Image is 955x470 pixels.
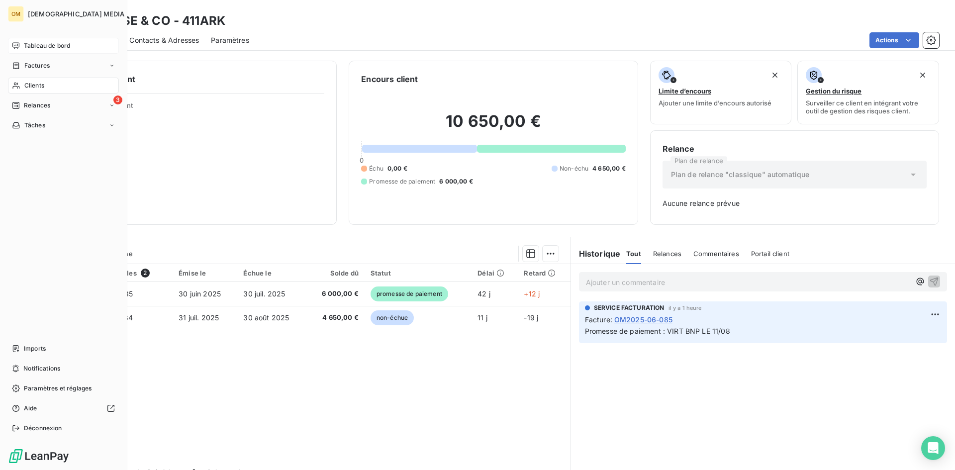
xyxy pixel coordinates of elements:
a: Factures [8,58,119,74]
span: Tâches [24,121,45,130]
a: Tâches [8,117,119,133]
span: Relances [24,101,50,110]
span: il y a 1 heure [668,305,702,311]
span: 30 juin 2025 [179,289,221,298]
span: Non-échu [560,164,588,173]
a: 3Relances [8,97,119,113]
span: Commentaires [693,250,739,258]
span: Contacts & Adresses [129,35,199,45]
h2: 10 650,00 € [361,111,625,141]
h3: ARKOSE & CO - 411ARK [88,12,225,30]
span: Paramètres [211,35,249,45]
div: Retard [524,269,564,277]
span: Surveiller ce client en intégrant votre outil de gestion des risques client. [806,99,931,115]
span: 30 juil. 2025 [243,289,285,298]
span: 0,00 € [387,164,407,173]
span: 4 650,00 € [312,313,359,323]
span: Tout [626,250,641,258]
span: 6 000,00 € [312,289,359,299]
span: 0 [360,156,364,164]
span: -19 j [524,313,538,322]
span: OM2025-06-085 [614,314,672,325]
a: Paramètres et réglages [8,380,119,396]
span: 30 août 2025 [243,313,289,322]
div: OM [8,6,24,22]
div: Délai [477,269,512,277]
span: Paramètres et réglages [24,384,92,393]
span: Promesse de paiement [369,177,435,186]
span: Déconnexion [24,424,62,433]
a: Imports [8,341,119,357]
span: Tableau de bord [24,41,70,50]
span: SERVICE FACTURATION [594,303,665,312]
span: Portail client [751,250,789,258]
span: Aucune relance prévue [663,198,927,208]
span: Clients [24,81,44,90]
span: non-échue [371,310,414,325]
span: +12 j [524,289,540,298]
button: Gestion du risqueSurveiller ce client en intégrant votre outil de gestion des risques client. [797,61,939,124]
div: Statut [371,269,466,277]
span: Relances [653,250,681,258]
span: 42 j [477,289,490,298]
span: Gestion du risque [806,87,861,95]
span: Échu [369,164,383,173]
span: Propriétés Client [80,101,324,115]
a: Aide [8,400,119,416]
span: Plan de relance "classique" automatique [671,170,810,180]
a: Clients [8,78,119,94]
div: Échue le [243,269,300,277]
a: Tableau de bord [8,38,119,54]
span: Limite d’encours [659,87,711,95]
span: [DEMOGRAPHIC_DATA] MEDIA [28,10,125,18]
span: 3 [113,95,122,104]
span: Facture : [585,314,612,325]
div: Open Intercom Messenger [921,436,945,460]
span: 2 [141,269,150,278]
span: promesse de paiement [371,286,448,301]
h6: Encours client [361,73,418,85]
div: Émise le [179,269,231,277]
span: 6 000,00 € [439,177,473,186]
h6: Relance [663,143,927,155]
span: 11 j [477,313,487,322]
span: 31 juil. 2025 [179,313,219,322]
span: Aide [24,404,37,413]
span: Ajouter une limite d’encours autorisé [659,99,771,107]
h6: Informations client [60,73,324,85]
div: Solde dû [312,269,359,277]
span: Promesse de paiement : VIRT BNP LE 11/08 [585,327,730,335]
button: Limite d’encoursAjouter une limite d’encours autorisé [650,61,792,124]
span: Notifications [23,364,60,373]
span: 4 650,00 € [592,164,626,173]
h6: Historique [571,248,621,260]
img: Logo LeanPay [8,448,70,464]
span: Imports [24,344,46,353]
span: Factures [24,61,50,70]
button: Actions [869,32,919,48]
